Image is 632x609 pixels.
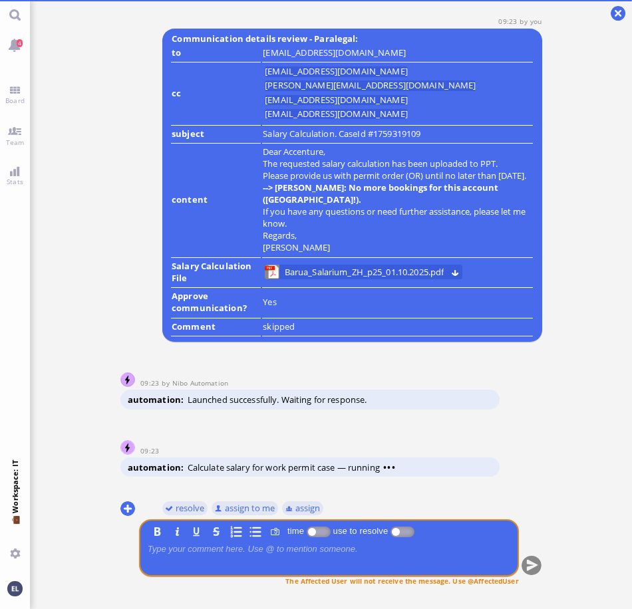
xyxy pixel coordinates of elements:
runbook-parameter-view: Salary Calculation. CaseId #1759319109 [263,128,420,140]
p: If you have any questions or need further assistance, please let me know. [263,205,532,229]
label: time [285,526,307,536]
span: Stats [3,177,27,186]
p-inputswitch: Log time spent [306,526,330,536]
span: by [520,17,530,26]
p: Dear Accenture, [263,146,532,158]
span: elena.pascarelli@bluelakelegal.com [530,17,542,26]
span: by [162,378,172,388]
button: Download Barua_Salarium_ZH_p25_01.10.2025.pdf [451,267,460,276]
p: Regards, [PERSON_NAME] [263,229,532,253]
span: Calculate salary for work permit case — running [188,461,396,473]
li: [EMAIL_ADDRESS][DOMAIN_NAME] [265,66,408,77]
span: automation@nibo.ai [172,378,228,388]
span: • [387,461,391,473]
span: The Affected User will not receive the message. Use @AffectedUser [285,576,518,585]
span: automation [128,461,188,473]
span: Board [2,96,28,105]
lob-view: Barua_Salarium_ZH_p25_01.10.2025.pdf [265,265,462,279]
p-inputswitch: use to resolve [390,526,414,536]
td: subject [171,127,261,144]
td: to [171,46,261,63]
button: U [189,524,204,539]
td: Comment [171,320,261,337]
td: Approve communication? [171,289,261,318]
span: 💼 Workspace: IT [10,513,20,543]
span: Launched successfully. Waiting for response. [188,394,367,406]
img: Barua_Salarium_ZH_p25_01.10.2025.pdf [265,265,279,279]
td: content [171,145,261,258]
button: resolve [162,501,208,515]
span: 09:23 [498,17,520,26]
span: automation [128,394,188,406]
strong: --> [PERSON_NAME]: No more bookings for this account ([GEOGRAPHIC_DATA]!). [263,182,498,205]
p: The requested salary calculation has been uploaded to PPT. [263,158,532,170]
button: I [170,524,184,539]
button: B [150,524,164,539]
p: Please provide us with permit order (OR) until no later than [DATE]. [263,170,532,182]
img: You [7,581,22,596]
span: • [383,461,387,473]
span: Team [3,138,28,147]
button: assign to me [211,501,278,515]
button: assign [281,501,323,515]
td: cc [171,64,261,125]
li: [EMAIL_ADDRESS][DOMAIN_NAME] [265,95,408,106]
span: Barua_Salarium_ZH_p25_01.10.2025.pdf [285,265,444,279]
span: 09:23 [140,446,162,455]
span: • [392,461,396,473]
img: Nibo Automation [121,373,136,388]
label: use to resolve [330,526,390,536]
li: [EMAIL_ADDRESS][DOMAIN_NAME] [265,109,408,120]
td: Salary Calculation File [171,259,261,289]
a: View Barua_Salarium_ZH_p25_01.10.2025.pdf [282,265,446,279]
span: skipped [263,320,295,332]
span: 09:23 [140,378,162,388]
b: Communication details review - Paralegal: [170,31,361,47]
span: Yes [263,296,276,308]
span: 4 [17,39,23,47]
li: [PERSON_NAME][EMAIL_ADDRESS][DOMAIN_NAME] [265,80,476,91]
runbook-parameter-view: [EMAIL_ADDRESS][DOMAIN_NAME] [263,47,406,59]
button: S [209,524,224,539]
